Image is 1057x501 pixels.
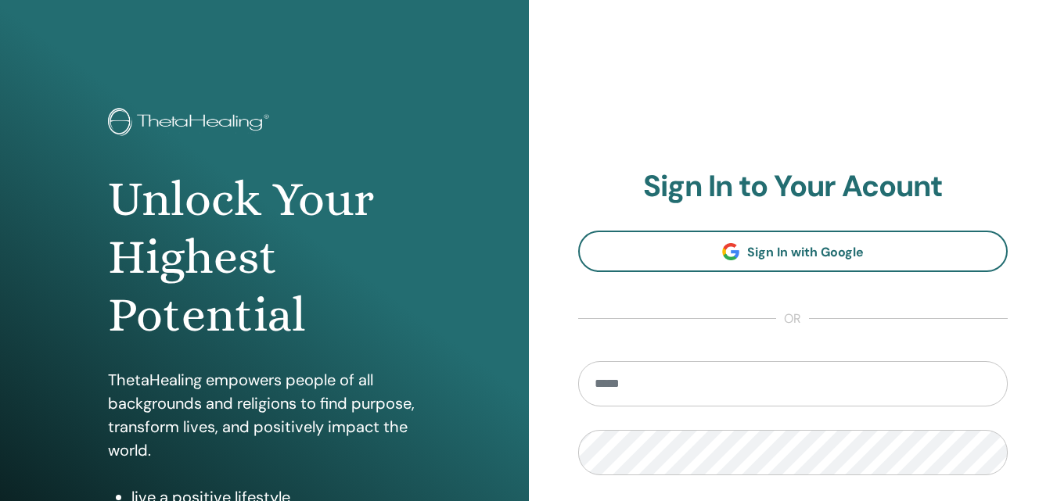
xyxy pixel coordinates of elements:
span: or [776,310,809,328]
h2: Sign In to Your Acount [578,169,1008,205]
p: ThetaHealing empowers people of all backgrounds and religions to find purpose, transform lives, a... [108,368,421,462]
span: Sign In with Google [747,244,864,260]
a: Sign In with Google [578,231,1008,272]
h1: Unlock Your Highest Potential [108,170,421,345]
